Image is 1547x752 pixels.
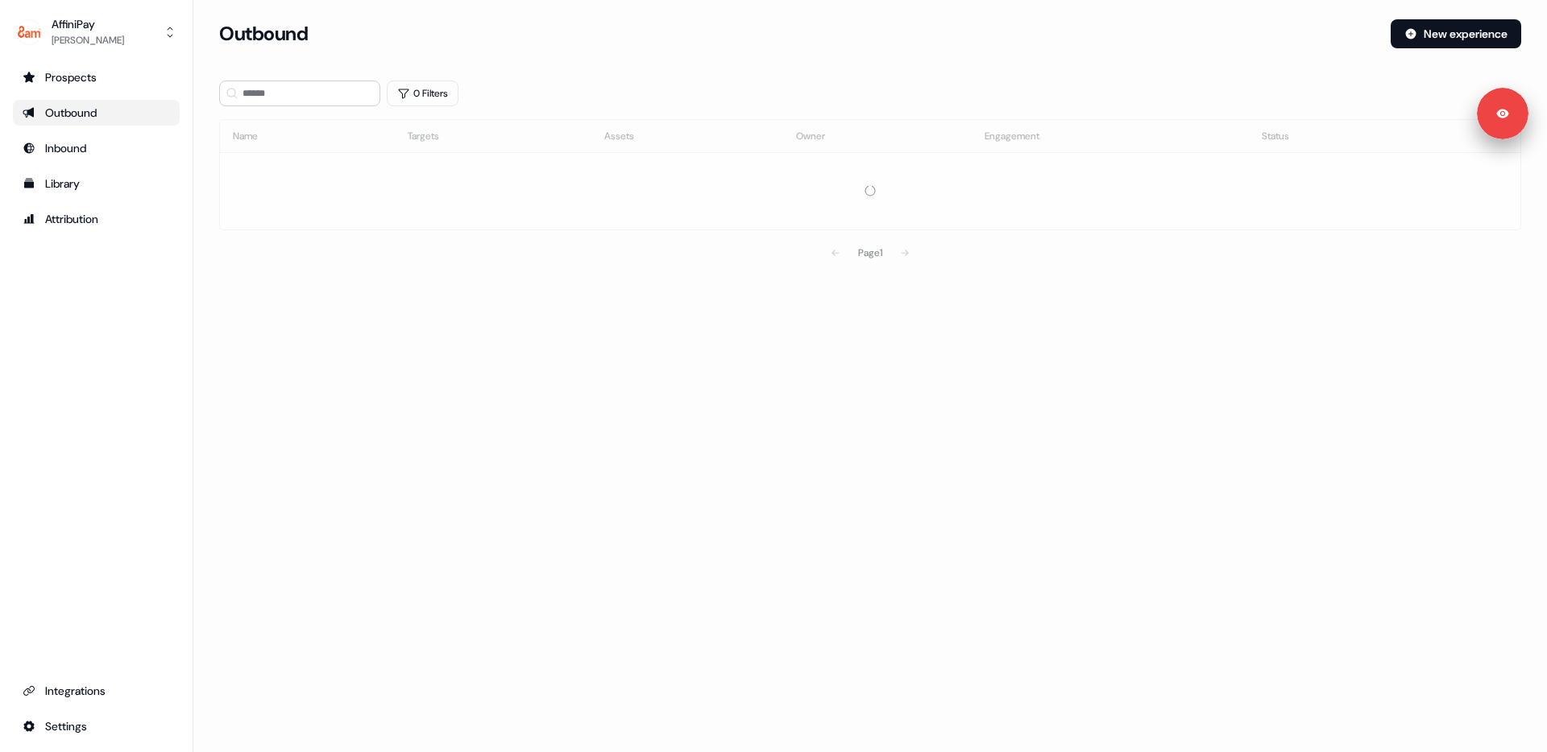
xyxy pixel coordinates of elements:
[13,64,180,90] a: Go to prospects
[52,16,124,32] div: AffiniPay
[13,135,180,161] a: Go to Inbound
[23,140,170,156] div: Inbound
[13,678,180,704] a: Go to integrations
[23,105,170,121] div: Outbound
[13,100,180,126] a: Go to outbound experience
[23,211,170,227] div: Attribution
[23,683,170,699] div: Integrations
[23,176,170,192] div: Library
[13,713,180,739] a: Go to integrations
[387,81,458,106] button: 0 Filters
[23,69,170,85] div: Prospects
[13,13,180,52] button: AffiniPay[PERSON_NAME]
[13,206,180,232] a: Go to attribution
[1391,19,1521,48] button: New experience
[13,171,180,196] a: Go to templates
[219,22,308,46] h3: Outbound
[23,718,170,734] div: Settings
[52,32,124,48] div: [PERSON_NAME]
